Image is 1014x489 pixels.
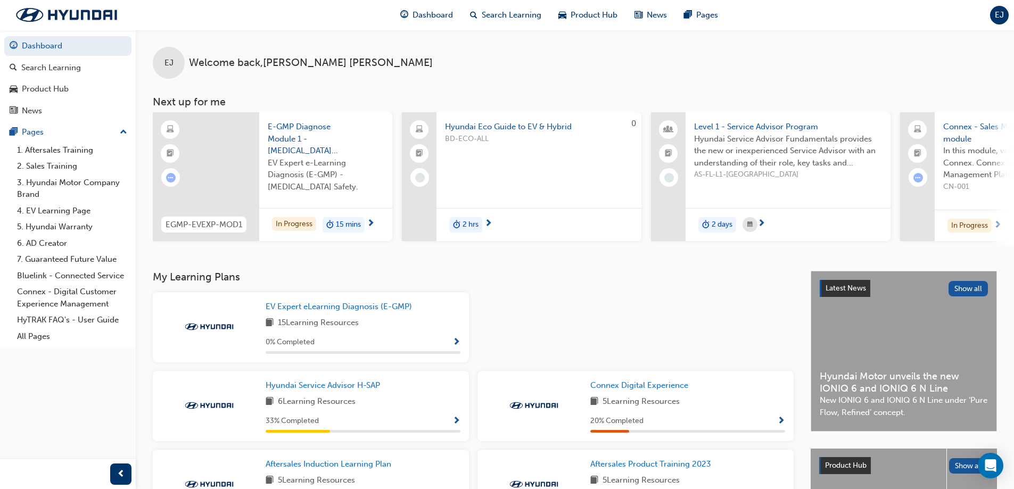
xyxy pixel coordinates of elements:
span: EJ [164,57,174,69]
span: Welcome back , [PERSON_NAME] [PERSON_NAME] [189,57,433,69]
span: book-icon [266,317,274,330]
span: learningRecordVerb_NONE-icon [664,173,674,183]
span: pages-icon [684,9,692,22]
span: Latest News [826,284,866,293]
h3: Next up for me [136,96,1014,108]
span: calendar-icon [747,218,753,231]
a: 7. Guaranteed Future Value [13,251,131,268]
span: BD-ECO-ALL [445,133,633,145]
span: EGMP-EVEXP-MOD1 [166,219,242,231]
h3: My Learning Plans [153,271,794,283]
a: search-iconSearch Learning [461,4,550,26]
a: Product Hub [4,79,131,99]
span: E-GMP Diagnose Module 1 - [MEDICAL_DATA] Safety [268,121,384,157]
div: Pages [22,126,44,138]
span: laptop-icon [914,123,921,137]
button: Show Progress [777,415,785,428]
span: learningRecordVerb_NONE-icon [415,173,425,183]
a: All Pages [13,328,131,345]
a: guage-iconDashboard [392,4,461,26]
div: In Progress [272,217,316,231]
span: 33 % Completed [266,415,319,427]
span: 2 days [712,219,732,231]
button: Show all [949,281,988,296]
span: duration-icon [326,218,334,232]
span: pages-icon [10,128,18,137]
span: news-icon [10,106,18,116]
span: car-icon [558,9,566,22]
a: Search Learning [4,58,131,78]
img: Trak [180,400,238,411]
span: 5 Learning Resources [278,474,355,487]
img: Trak [5,4,128,26]
span: prev-icon [117,468,125,481]
a: 5. Hyundai Warranty [13,219,131,235]
span: EV Expert eLearning Diagnosis (E-GMP) [266,302,412,311]
span: Pages [696,9,718,21]
span: book-icon [590,474,598,487]
a: 1. Aftersales Training [13,142,131,159]
a: EV Expert eLearning Diagnosis (E-GMP) [266,301,416,313]
div: Product Hub [22,83,69,95]
span: Hyundai Service Advisor Fundamentals provides the new or inexperienced Service Advisor with an un... [694,133,882,169]
span: learningResourceType_ELEARNING-icon [167,123,174,137]
span: 5 Learning Resources [603,474,680,487]
span: 0 [631,119,636,128]
span: booktick-icon [167,147,174,161]
img: Trak [180,321,238,332]
div: In Progress [947,219,992,233]
a: Hyundai Service Advisor H-SAP [266,379,384,392]
span: search-icon [10,63,17,73]
span: book-icon [590,395,598,409]
span: booktick-icon [665,147,672,161]
span: guage-icon [10,42,18,51]
span: 0 % Completed [266,336,315,349]
span: next-icon [994,221,1002,230]
a: Latest NewsShow allHyundai Motor unveils the new IONIQ 6 and IONIQ 6 N LineNew IONIQ 6 and IONIQ ... [811,271,997,432]
span: book-icon [266,474,274,487]
button: Show all [949,458,989,474]
span: Dashboard [413,9,453,21]
span: learningRecordVerb_ATTEMPT-icon [913,173,923,183]
a: Product HubShow all [819,457,988,474]
span: 20 % Completed [590,415,644,427]
span: New IONIQ 6 and IONIQ 6 N Line under ‘Pure Flow, Refined’ concept. [820,394,988,418]
a: News [4,101,131,121]
a: car-iconProduct Hub [550,4,626,26]
span: up-icon [120,126,127,139]
span: duration-icon [453,218,460,232]
span: News [647,9,667,21]
span: next-icon [757,219,765,229]
span: AS-FL-L1-[GEOGRAPHIC_DATA] [694,169,882,181]
a: 3. Hyundai Motor Company Brand [13,175,131,203]
span: people-icon [665,123,672,137]
span: Level 1 - Service Advisor Program [694,121,882,133]
span: 6 Learning Resources [278,395,356,409]
div: Search Learning [21,62,81,74]
button: Show Progress [452,415,460,428]
button: Show Progress [452,336,460,349]
span: Product Hub [571,9,617,21]
span: Connex Digital Experience [590,380,688,390]
a: 4. EV Learning Page [13,203,131,219]
span: Hyundai Motor unveils the new IONIQ 6 and IONIQ 6 N Line [820,370,988,394]
a: news-iconNews [626,4,675,26]
span: 2 hrs [463,219,479,231]
span: guage-icon [400,9,408,22]
span: news-icon [634,9,642,22]
a: EGMP-EVEXP-MOD1E-GMP Diagnose Module 1 - [MEDICAL_DATA] SafetyEV Expert e-Learning Diagnosis (E-G... [153,112,392,241]
span: Show Progress [452,417,460,426]
a: Aftersales Induction Learning Plan [266,458,395,470]
a: Bluelink - Connected Service [13,268,131,284]
div: News [22,105,42,117]
span: search-icon [470,9,477,22]
span: Product Hub [825,461,867,470]
a: 0Hyundai Eco Guide to EV & HybridBD-ECO-ALLduration-icon2 hrs [402,112,641,241]
span: next-icon [484,219,492,229]
div: Open Intercom Messenger [978,453,1003,478]
a: 2. Sales Training [13,158,131,175]
a: Connex Digital Experience [590,379,693,392]
span: duration-icon [702,218,710,232]
span: book-icon [266,395,274,409]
